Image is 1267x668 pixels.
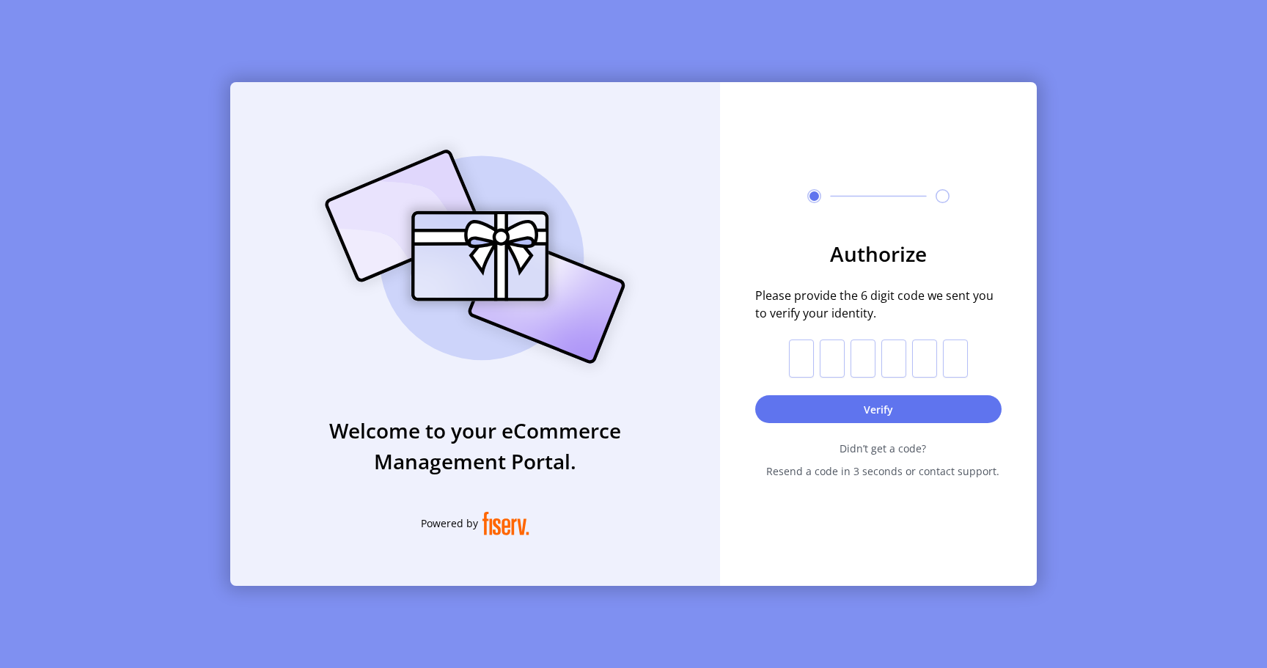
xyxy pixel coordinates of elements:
[755,287,1002,322] span: Please provide the 6 digit code we sent you to verify your identity.
[755,238,1002,269] h3: Authorize
[766,463,999,479] span: Resend a code in 3 seconds or contact support.
[303,133,647,380] img: card_Illustration.svg
[764,441,1002,456] span: Didn’t get a code?
[755,395,1002,423] button: Verify
[421,515,478,531] span: Powered by
[230,415,720,477] h3: Welcome to your eCommerce Management Portal.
